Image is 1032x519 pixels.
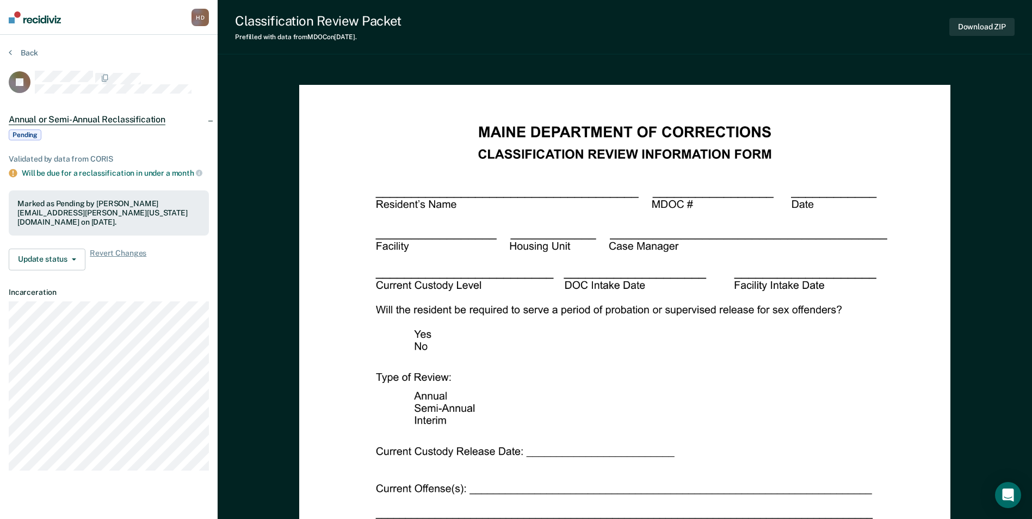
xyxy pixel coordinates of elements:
[22,168,209,178] div: Will be due for a reclassification in under a month
[235,33,401,41] div: Prefilled with data from MDOC on [DATE] .
[191,9,209,26] button: HD
[9,288,209,297] dt: Incarceration
[9,11,61,23] img: Recidiviz
[9,48,38,58] button: Back
[235,13,401,29] div: Classification Review Packet
[949,18,1015,36] button: Download ZIP
[9,155,209,164] div: Validated by data from CORIS
[9,249,85,270] button: Update status
[90,249,146,270] span: Revert Changes
[9,114,165,125] span: Annual or Semi-Annual Reclassification
[17,199,200,226] div: Marked as Pending by [PERSON_NAME][EMAIL_ADDRESS][PERSON_NAME][US_STATE][DOMAIN_NAME] on [DATE].
[191,9,209,26] div: H D
[995,482,1021,508] div: Open Intercom Messenger
[9,129,41,140] span: Pending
